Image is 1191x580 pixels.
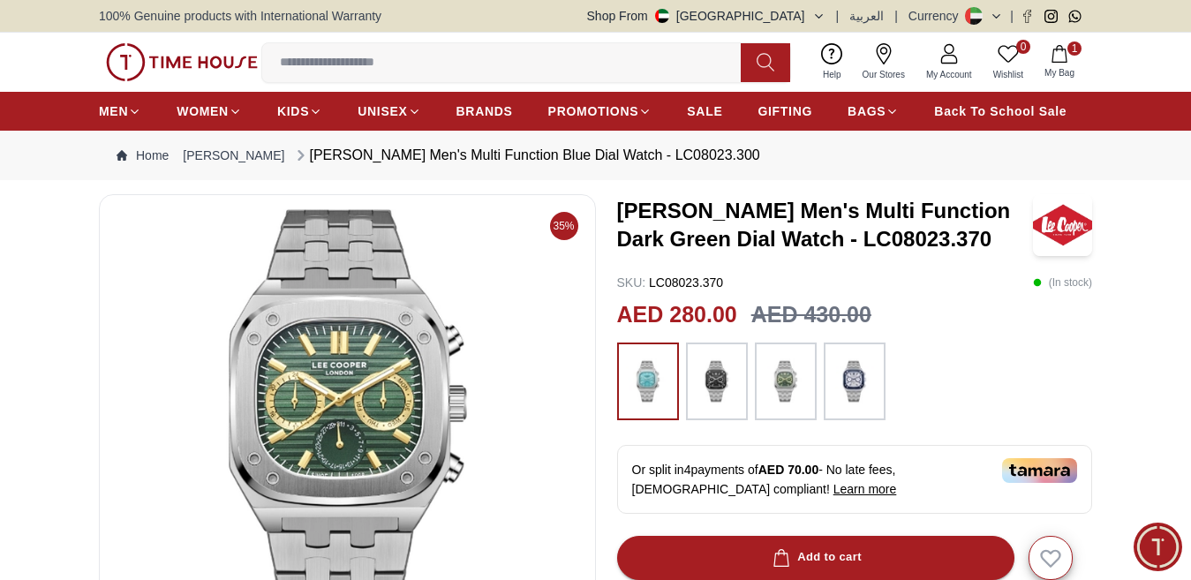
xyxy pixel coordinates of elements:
[833,482,897,496] span: Learn more
[816,68,848,81] span: Help
[758,463,818,477] span: AED 70.00
[1037,66,1082,79] span: My Bag
[626,351,670,411] img: ...
[456,102,513,120] span: BRANDS
[852,40,916,85] a: Our Stores
[1044,10,1058,23] a: Instagram
[894,7,898,25] span: |
[983,40,1034,85] a: 0Wishlist
[548,102,639,120] span: PROMOTIONS
[117,147,169,164] a: Home
[695,351,739,411] img: ...
[856,68,912,81] span: Our Stores
[1067,41,1082,56] span: 1
[848,95,899,127] a: BAGS
[183,147,284,164] a: [PERSON_NAME]
[758,102,812,120] span: GIFTING
[99,95,141,127] a: MEN
[358,102,407,120] span: UNISEX
[617,275,646,290] span: SKU :
[919,68,979,81] span: My Account
[1033,274,1092,291] p: ( In stock )
[177,95,242,127] a: WOMEN
[1033,194,1092,256] img: Lee Cooper Men's Multi Function Dark Green Dial Watch - LC08023.370
[587,7,825,25] button: Shop From[GEOGRAPHIC_DATA]
[1034,41,1085,83] button: 1My Bag
[764,351,808,411] img: ...
[277,102,309,120] span: KIDS
[848,102,886,120] span: BAGS
[177,102,229,120] span: WOMEN
[617,536,1014,580] button: Add to cart
[687,102,722,120] span: SALE
[106,43,258,81] img: ...
[617,197,1034,253] h3: [PERSON_NAME] Men's Multi Function Dark Green Dial Watch - LC08023.370
[836,7,840,25] span: |
[550,212,578,240] span: 35%
[751,298,871,332] h3: AED 430.00
[934,102,1067,120] span: Back To School Sale
[358,95,420,127] a: UNISEX
[617,298,737,332] h2: AED 280.00
[456,95,513,127] a: BRANDS
[812,40,852,85] a: Help
[617,274,724,291] p: LC08023.370
[758,95,812,127] a: GIFTING
[934,95,1067,127] a: Back To School Sale
[548,95,652,127] a: PROMOTIONS
[1134,523,1182,571] div: Chat Widget
[1016,40,1030,54] span: 0
[986,68,1030,81] span: Wishlist
[849,7,884,25] button: العربية
[908,7,966,25] div: Currency
[99,7,381,25] span: 100% Genuine products with International Warranty
[655,9,669,23] img: United Arab Emirates
[1021,10,1034,23] a: Facebook
[1010,7,1014,25] span: |
[99,102,128,120] span: MEN
[1068,10,1082,23] a: Whatsapp
[833,351,877,411] img: ...
[617,445,1093,514] div: Or split in 4 payments of - No late fees, [DEMOGRAPHIC_DATA] compliant!
[769,547,862,568] div: Add to cart
[687,95,722,127] a: SALE
[292,145,760,166] div: [PERSON_NAME] Men's Multi Function Blue Dial Watch - LC08023.300
[99,131,1092,180] nav: Breadcrumb
[277,95,322,127] a: KIDS
[1002,458,1077,483] img: Tamara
